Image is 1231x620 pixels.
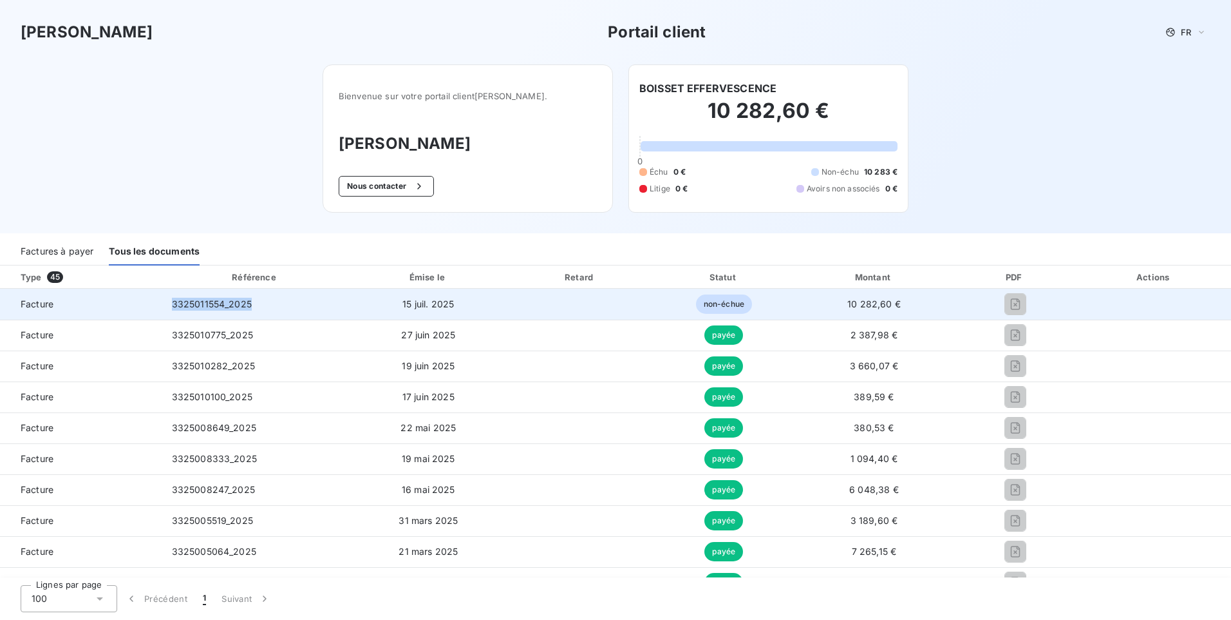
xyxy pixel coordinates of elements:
[704,356,743,376] span: payée
[650,183,670,195] span: Litige
[214,585,279,612] button: Suivant
[172,391,252,402] span: 3325010100_2025
[400,422,456,433] span: 22 mai 2025
[849,484,899,495] span: 6 048,38 €
[885,183,897,195] span: 0 €
[352,271,505,284] div: Émise le
[807,183,880,195] span: Avoirs non associés
[399,546,458,557] span: 21 mars 2025
[172,298,252,309] span: 3325011554_2025
[203,592,206,605] span: 1
[850,515,898,526] span: 3 189,60 €
[10,421,151,434] span: Facture
[798,271,951,284] div: Montant
[402,360,455,371] span: 19 juin 2025
[1181,27,1191,37] span: FR
[704,573,743,592] span: payée
[650,166,668,178] span: Échu
[955,271,1075,284] div: PDF
[850,360,899,371] span: 3 660,07 €
[639,98,897,137] h2: 10 282,60 €
[850,453,898,464] span: 1 094,40 €
[10,514,151,527] span: Facture
[172,546,256,557] span: 3325005064_2025
[639,81,776,96] h6: BOISSET EFFERVESCENCE
[402,484,455,495] span: 16 mai 2025
[10,360,151,373] span: Facture
[10,298,151,311] span: Facture
[850,577,898,588] span: 3 213,00 €
[608,21,706,44] h3: Portail client
[339,132,597,155] h3: [PERSON_NAME]
[32,592,47,605] span: 100
[1080,271,1228,284] div: Actions
[47,271,63,283] span: 45
[10,452,151,465] span: Facture
[10,545,151,558] span: Facture
[510,271,650,284] div: Retard
[864,166,897,178] span: 10 283 €
[704,511,743,530] span: payée
[10,576,151,589] span: Facture
[704,325,743,345] span: payée
[172,484,255,495] span: 3325008247_2025
[172,360,255,371] span: 3325010282_2025
[854,391,894,402] span: 389,59 €
[13,271,159,284] div: Type
[847,298,901,309] span: 10 282,60 €
[339,91,597,101] span: Bienvenue sur votre portail client [PERSON_NAME] .
[655,271,793,284] div: Statut
[10,483,151,496] span: Facture
[675,183,688,195] span: 0 €
[673,166,686,178] span: 0 €
[850,329,898,340] span: 2 387,98 €
[109,238,200,266] div: Tous les documents
[696,295,752,314] span: non-échue
[704,542,743,561] span: payée
[172,329,253,340] span: 3325010775_2025
[704,387,743,407] span: payée
[704,418,743,438] span: payée
[852,546,897,557] span: 7 265,15 €
[402,391,455,402] span: 17 juin 2025
[172,422,256,433] span: 3325008649_2025
[10,391,151,403] span: Facture
[704,449,743,469] span: payée
[401,329,455,340] span: 27 juin 2025
[172,453,257,464] span: 3325008333_2025
[232,272,276,282] div: Référence
[10,329,151,342] span: Facture
[854,422,894,433] span: 380,53 €
[172,515,253,526] span: 3325005519_2025
[399,515,458,526] span: 31 mars 2025
[402,453,455,464] span: 19 mai 2025
[21,21,153,44] h3: [PERSON_NAME]
[195,585,214,612] button: 1
[339,176,434,197] button: Nous contacter
[822,166,859,178] span: Non-échu
[117,585,195,612] button: Précédent
[637,156,643,166] span: 0
[399,577,458,588] span: 30 janv. 2025
[21,238,93,266] div: Factures à payer
[704,480,743,499] span: payée
[402,298,454,309] span: 15 juil. 2025
[172,577,253,588] span: 3325001961_2025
